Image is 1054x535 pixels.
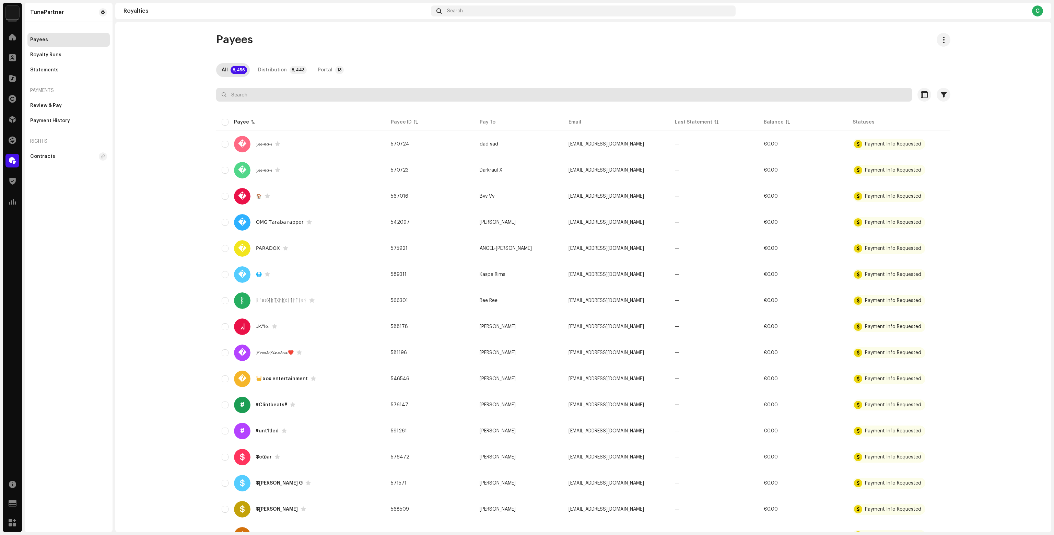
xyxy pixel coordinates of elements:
span: €0.00 [764,429,778,433]
div: $ [234,449,250,465]
span: — [675,403,679,407]
span: 567016 [391,194,408,199]
span: €0.00 [764,324,778,329]
div: Contracts [30,154,55,159]
span: Orimus Godwin [480,220,516,225]
div: Payment Info Requested [865,246,921,251]
div: Payment Info Requested [865,298,921,303]
span: ahmetkandemirvizyon@gmail.com [569,507,644,512]
span: €0.00 [764,403,778,407]
div: Royalties [124,8,428,14]
span: €0.00 [764,455,778,460]
div: Payment Info Requested [865,220,921,225]
span: Ryan Perry [480,350,516,355]
div: ᛒᛚᛟᛟᛞ ᚱᛖᚷᚢᚱᚷᛁᛏᚨᛏᛁᛟᚾ [256,298,306,303]
span: k1952603@gmail.com [569,272,644,277]
span: charliesmith2106@icloud.com [569,298,644,303]
re-m-nav-item: Contracts [27,150,110,163]
span: Ree Ree [480,298,497,303]
div: Payee ID [391,119,412,126]
div: 🌐 [256,272,262,277]
span: Ciaran Fearne [480,455,516,460]
span: Bvv Vv [480,194,494,199]
span: orimusgodwin92@gmail.com [569,220,644,225]
span: ernestgabriel118@gmail.com [569,376,644,381]
span: — [675,194,679,199]
div: Payment Info Requested [865,168,921,173]
span: filigeanraul7@gmail.com [569,142,644,147]
div: Payees [30,37,48,43]
div: #unt1tled [256,429,279,433]
re-m-nav-item: Review & Pay [27,99,110,113]
span: 546546 [391,376,409,381]
div: Payment Info Requested [865,142,921,147]
div: ᖽᐸᖻᓍ [256,324,269,329]
span: €0.00 [764,246,778,251]
span: €0.00 [764,481,778,486]
div: Payment Info Requested [865,455,921,460]
span: €0.00 [764,168,778,173]
div: � [234,266,250,283]
div: Payee [234,119,249,126]
div: Balance [764,119,784,126]
span: €0.00 [764,272,778,277]
re-m-nav-item: Royalty Runs [27,48,110,62]
span: €0.00 [764,507,778,512]
div: Payment Info Requested [865,272,921,277]
div: � [234,345,250,361]
div: $ [234,475,250,491]
div: Statements [30,67,59,73]
div: Last Statement [675,119,712,126]
span: ANGEL-JADE SEANOR [480,246,532,251]
span: Kyosuke Stubblefield [480,324,516,329]
span: €0.00 [764,298,778,303]
div: Payment History [30,118,70,124]
div: Payment Info Requested [865,481,921,486]
div: Payment Info Requested [865,350,921,355]
div: 🏠 [256,194,262,199]
span: — [675,246,679,251]
div: � [234,214,250,231]
div: ᖽ [234,318,250,335]
div: # [234,397,250,413]
span: 591261 [391,429,407,433]
span: filigeanraulconstantin@gmail.com [569,168,644,173]
span: madisonseanor1@gmail.com [569,246,644,251]
div: All [222,63,228,77]
span: Darkraul X [480,168,502,173]
div: Payments [27,82,110,99]
div: #Clintbeats# [256,403,287,407]
span: Clinton Breezy [480,403,516,407]
span: — [675,220,679,225]
div: 𝖮𝖬𝖦 𝖳𝖺𝗋𝖺𝖻𝖺 𝗋𝖺𝗉𝗉𝖾𝗋 [256,220,304,225]
div: $c(i)ar [256,455,272,460]
span: Bramcvanvliet@gmail.com [569,194,644,199]
div: ᛒ [234,292,250,309]
span: — [675,376,679,381]
span: 570724 [391,142,409,147]
span: €0.00 [764,220,778,225]
div: Payment Info Requested [865,194,921,199]
input: Search [216,88,912,102]
span: — [675,324,679,329]
div: 👑 xox entertainment [256,376,308,381]
span: 588178 [391,324,408,329]
div: � [234,162,250,178]
span: €0.00 [764,142,778,147]
span: — [675,481,679,486]
span: kc11sage@gmail.com [569,429,644,433]
span: dad sad [480,142,498,147]
span: 589311 [391,272,407,277]
div: Portal [318,63,332,77]
span: scottgray672@gmail.com [569,481,644,486]
span: Scott Gray [480,481,516,486]
span: Kaspa Rims [480,272,505,277]
div: Distribution [258,63,287,77]
div: � [234,188,250,205]
div: � [234,136,250,152]
div: $ [234,501,250,517]
span: 575921 [391,246,408,251]
div: Payment Info Requested [865,429,921,433]
span: — [675,168,679,173]
span: €0.00 [764,350,778,355]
